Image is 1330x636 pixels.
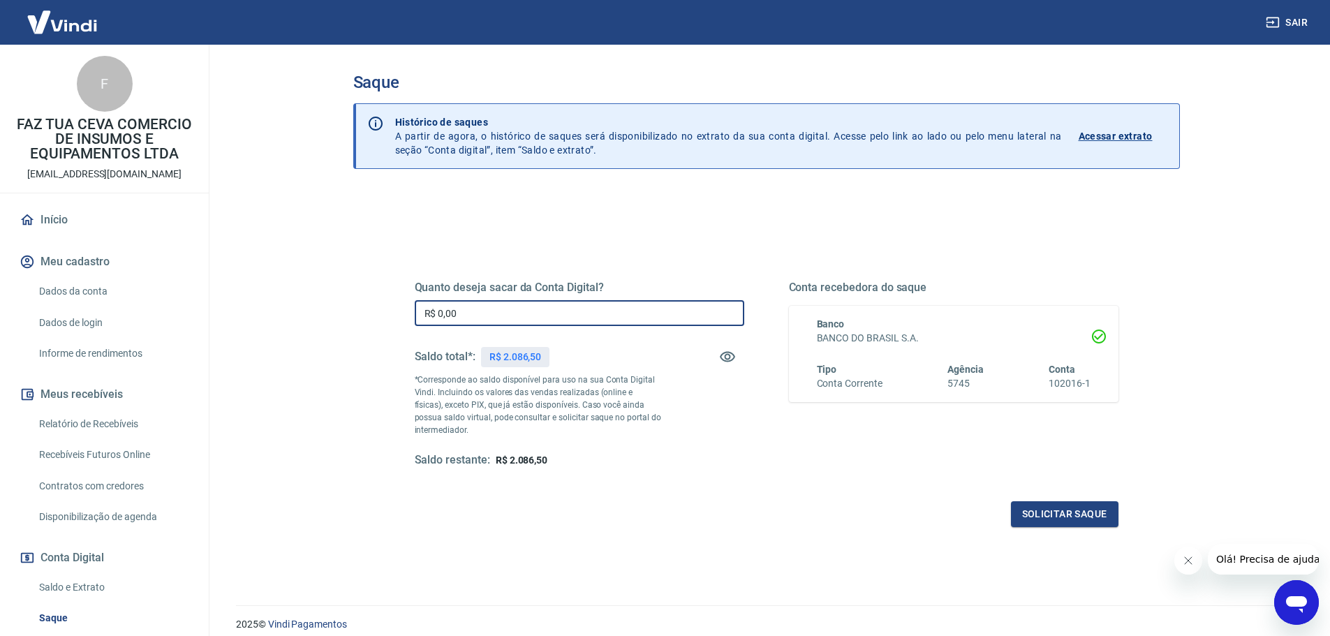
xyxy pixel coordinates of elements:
[17,246,192,277] button: Meu cadastro
[1174,547,1202,575] iframe: Fechar mensagem
[236,617,1296,632] p: 2025 ©
[817,331,1091,346] h6: BANCO DO BRASIL S.A.
[1208,544,1319,575] iframe: Mensagem da empresa
[34,573,192,602] a: Saldo e Extrato
[817,376,882,391] h6: Conta Corrente
[34,441,192,469] a: Recebíveis Futuros Online
[1011,501,1118,527] button: Solicitar saque
[11,117,198,161] p: FAZ TUA CEVA COMERCIO DE INSUMOS E EQUIPAMENTOS LTDA
[353,73,1180,92] h3: Saque
[1049,376,1091,391] h6: 102016-1
[17,379,192,410] button: Meus recebíveis
[415,281,744,295] h5: Quanto deseja sacar da Conta Digital?
[496,454,547,466] span: R$ 2.086,50
[947,376,984,391] h6: 5745
[34,277,192,306] a: Dados da conta
[17,205,192,235] a: Início
[34,472,192,501] a: Contratos com credores
[817,318,845,330] span: Banco
[415,374,662,436] p: *Corresponde ao saldo disponível para uso na sua Conta Digital Vindi. Incluindo os valores das ve...
[34,604,192,633] a: Saque
[17,1,108,43] img: Vindi
[489,350,541,364] p: R$ 2.086,50
[268,619,347,630] a: Vindi Pagamentos
[8,10,117,21] span: Olá! Precisa de ajuda?
[947,364,984,375] span: Agência
[34,503,192,531] a: Disponibilização de agenda
[1079,129,1153,143] p: Acessar extrato
[17,542,192,573] button: Conta Digital
[34,339,192,368] a: Informe de rendimentos
[817,364,837,375] span: Tipo
[1274,580,1319,625] iframe: Botão para abrir a janela de mensagens
[789,281,1118,295] h5: Conta recebedora do saque
[415,350,475,364] h5: Saldo total*:
[395,115,1062,129] p: Histórico de saques
[1049,364,1075,375] span: Conta
[395,115,1062,157] p: A partir de agora, o histórico de saques será disponibilizado no extrato da sua conta digital. Ac...
[34,309,192,337] a: Dados de login
[415,453,490,468] h5: Saldo restante:
[27,167,182,182] p: [EMAIL_ADDRESS][DOMAIN_NAME]
[1079,115,1168,157] a: Acessar extrato
[34,410,192,438] a: Relatório de Recebíveis
[1263,10,1313,36] button: Sair
[77,56,133,112] div: F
